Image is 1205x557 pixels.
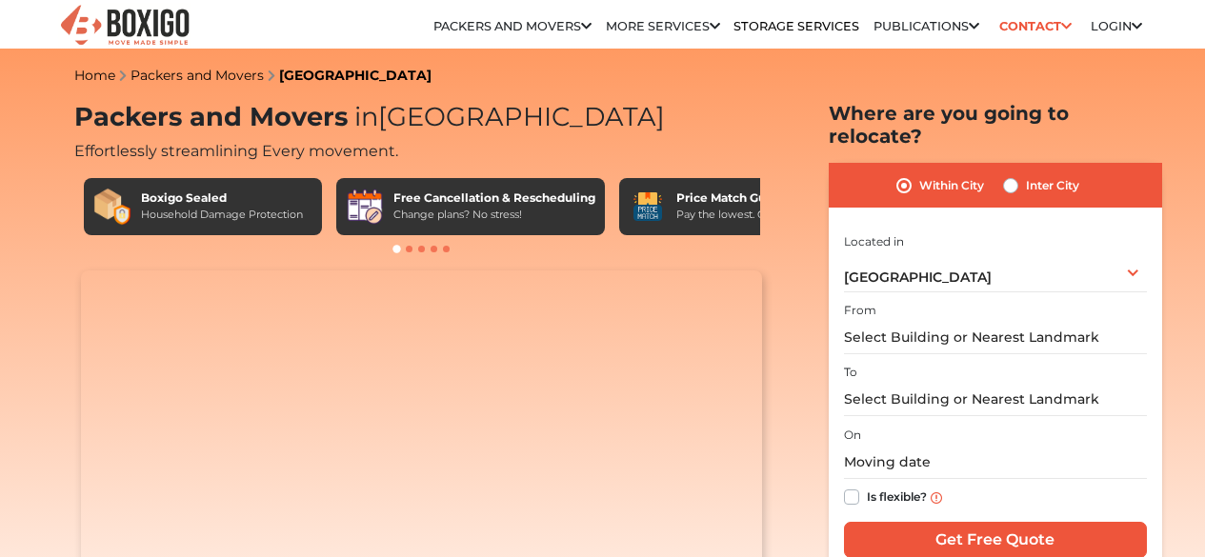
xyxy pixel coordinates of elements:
span: [GEOGRAPHIC_DATA] [844,269,992,286]
div: Boxigo Sealed [141,189,303,207]
span: Effortlessly streamlining Every movement. [74,142,398,160]
div: Household Damage Protection [141,207,303,223]
div: Price Match Guarantee [676,189,821,207]
a: More services [606,19,720,33]
h2: Where are you going to relocate? [829,102,1162,148]
div: Pay the lowest. Guaranteed! [676,207,821,223]
img: Boxigo [58,3,191,50]
img: Boxigo Sealed [93,188,131,226]
a: Storage Services [733,19,859,33]
span: in [354,101,378,132]
input: Moving date [844,446,1147,479]
div: Change plans? No stress! [393,207,595,223]
a: [GEOGRAPHIC_DATA] [279,67,432,84]
a: Packers and Movers [131,67,264,84]
label: From [844,302,876,319]
img: info [931,492,942,504]
span: [GEOGRAPHIC_DATA] [348,101,665,132]
label: Is flexible? [867,486,927,506]
a: Packers and Movers [433,19,592,33]
input: Select Building or Nearest Landmark [844,383,1147,416]
h1: Packers and Movers [74,102,770,133]
label: Inter City [1026,174,1079,197]
label: On [844,427,861,444]
a: Publications [874,19,979,33]
label: Within City [919,174,984,197]
img: Price Match Guarantee [629,188,667,226]
input: Select Building or Nearest Landmark [844,321,1147,354]
a: Home [74,67,115,84]
label: To [844,364,857,381]
a: Contact [993,11,1077,41]
label: Located in [844,233,904,250]
img: Free Cancellation & Rescheduling [346,188,384,226]
div: Free Cancellation & Rescheduling [393,189,595,207]
a: Login [1091,19,1142,33]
